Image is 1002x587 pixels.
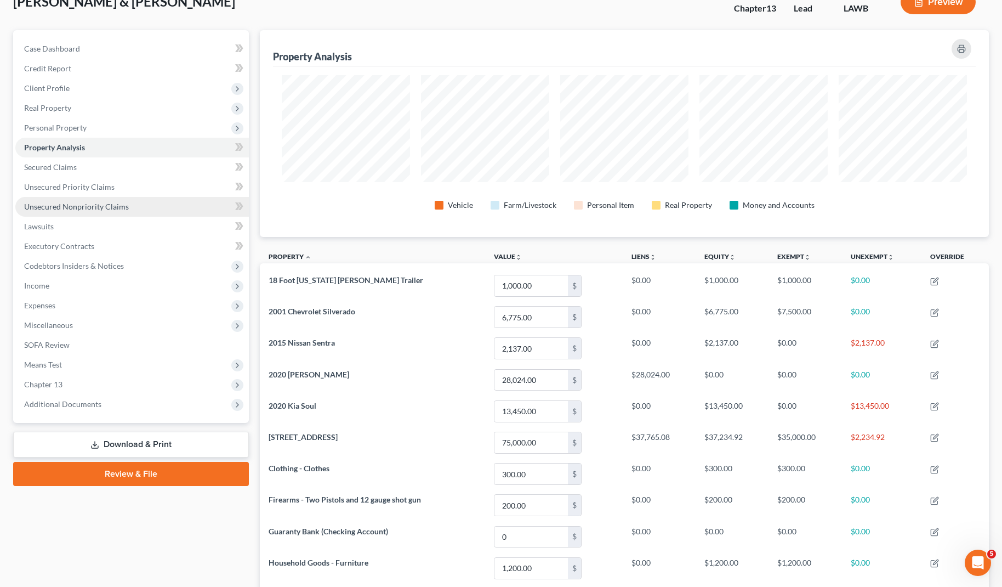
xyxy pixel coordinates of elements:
td: $1,000.00 [696,270,768,301]
span: Income [24,281,49,290]
td: $13,450.00 [842,396,921,427]
td: $13,450.00 [696,396,768,427]
a: SOFA Review [15,335,249,355]
span: Credit Report [24,64,71,73]
td: $0.00 [623,458,696,489]
td: $2,137.00 [696,333,768,364]
td: $1,200.00 [768,552,841,584]
td: $2,234.92 [842,427,921,458]
td: $7,500.00 [768,302,841,333]
td: $1,000.00 [768,270,841,301]
div: Chapter [734,2,776,15]
div: $ [568,401,581,422]
div: $ [568,558,581,579]
div: $ [568,307,581,328]
div: Lead [794,2,826,15]
span: Secured Claims [24,162,77,172]
td: $0.00 [623,396,696,427]
span: Property Analysis [24,143,85,152]
div: $ [568,432,581,453]
span: Codebtors Insiders & Notices [24,261,124,270]
a: Valueunfold_more [494,252,522,261]
span: Personal Property [24,123,87,132]
input: 0.00 [494,432,568,453]
span: Chapter 13 [24,380,62,389]
span: Means Test [24,360,62,369]
td: $37,234.92 [696,427,768,458]
span: Case Dashboard [24,44,80,53]
td: $0.00 [623,521,696,552]
div: $ [568,370,581,391]
td: $200.00 [768,490,841,521]
input: 0.00 [494,338,568,359]
div: $ [568,275,581,296]
span: 2001 Chevrolet Silverado [269,307,355,316]
td: $35,000.00 [768,427,841,458]
span: Additional Documents [24,399,101,409]
span: 2015 Nissan Sentra [269,338,335,347]
a: Equityunfold_more [704,252,736,261]
span: Guaranty Bank (Checking Account) [269,527,388,536]
span: Clothing - Clothes [269,464,329,473]
i: unfold_more [729,254,736,261]
td: $37,765.08 [623,427,696,458]
span: Client Profile [24,83,70,93]
td: $1,200.00 [696,552,768,584]
div: $ [568,495,581,516]
span: 2020 [PERSON_NAME] [269,370,349,379]
span: Unsecured Priority Claims [24,182,115,191]
span: Firearms - Two Pistols and 12 gauge shot gun [269,495,421,504]
span: Household Goods - Furniture [269,558,368,567]
div: Money and Accounts [743,200,815,211]
td: $0.00 [768,364,841,396]
a: Lawsuits [15,217,249,236]
td: $0.00 [842,302,921,333]
div: Vehicle [448,200,473,211]
span: 5 [987,550,996,558]
input: 0.00 [494,464,568,484]
a: Executory Contracts [15,236,249,256]
span: Miscellaneous [24,320,73,330]
a: Download & Print [13,432,249,458]
i: unfold_more [804,254,811,261]
a: Liensunfold_more [631,252,656,261]
div: $ [568,527,581,548]
td: $300.00 [768,458,841,489]
input: 0.00 [494,370,568,391]
td: $0.00 [623,302,696,333]
input: 0.00 [494,527,568,548]
div: $ [568,338,581,359]
span: Real Property [24,103,71,112]
span: Lawsuits [24,222,54,231]
span: 18 Foot [US_STATE] [PERSON_NAME] Trailer [269,275,423,285]
input: 0.00 [494,307,568,328]
td: $2,137.00 [842,333,921,364]
input: 0.00 [494,275,568,296]
td: $0.00 [842,521,921,552]
div: $ [568,464,581,484]
th: Override [921,246,989,270]
td: $0.00 [696,521,768,552]
td: $0.00 [842,364,921,396]
a: Secured Claims [15,157,249,177]
td: $0.00 [842,552,921,584]
td: $28,024.00 [623,364,696,396]
td: $0.00 [768,333,841,364]
span: 2020 Kia Soul [269,401,316,410]
i: unfold_more [515,254,522,261]
div: Real Property [665,200,712,211]
td: $0.00 [623,270,696,301]
td: $0.00 [623,333,696,364]
td: $0.00 [842,490,921,521]
i: unfold_more [887,254,894,261]
input: 0.00 [494,558,568,579]
span: Unsecured Nonpriority Claims [24,202,129,211]
div: Farm/Livestock [504,200,556,211]
div: Property Analysis [273,50,352,63]
input: 0.00 [494,401,568,422]
span: Executory Contracts [24,241,94,251]
a: Unsecured Nonpriority Claims [15,197,249,217]
td: $0.00 [623,552,696,584]
i: expand_less [305,254,311,261]
td: $0.00 [696,364,768,396]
